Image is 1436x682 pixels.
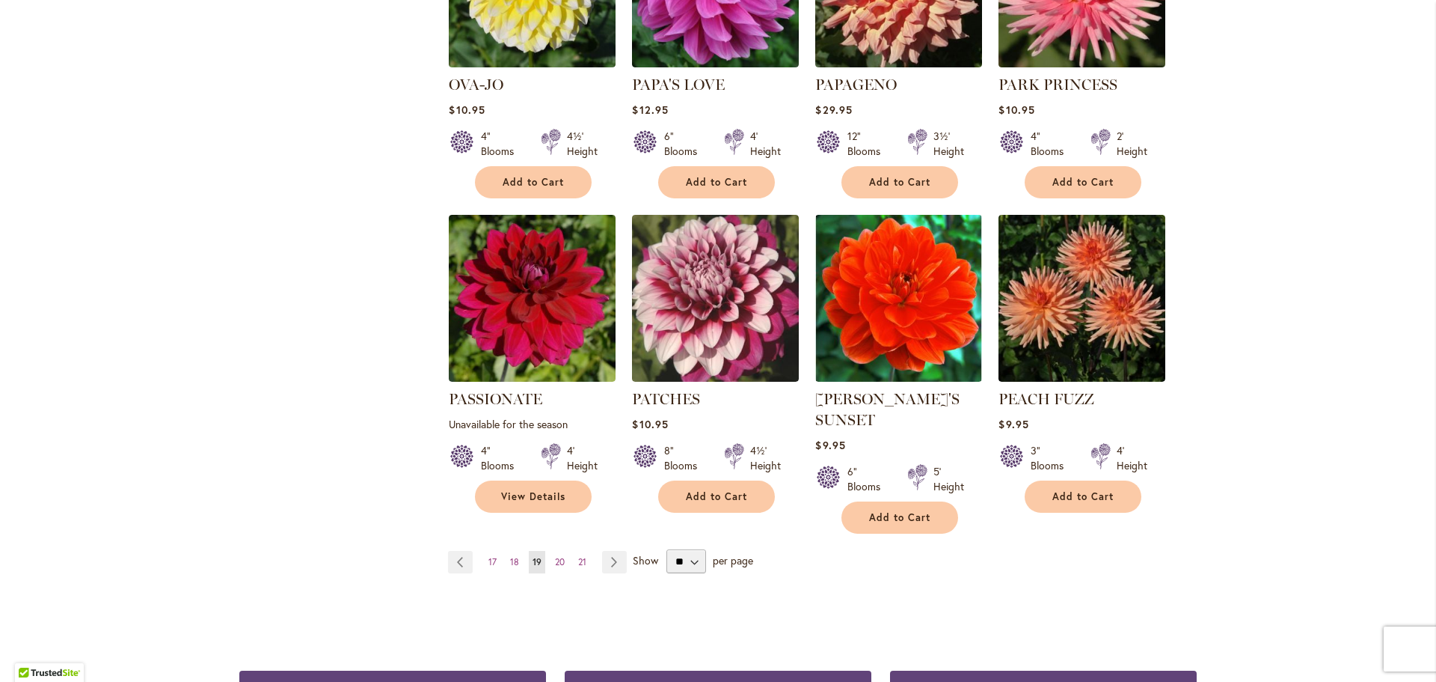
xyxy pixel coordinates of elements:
[555,556,565,567] span: 20
[633,553,658,567] span: Show
[1025,166,1141,198] button: Add to Cart
[998,371,1165,385] a: PEACH FUZZ
[998,56,1165,70] a: PARK PRINCESS
[481,443,523,473] div: 4" Blooms
[686,176,747,189] span: Add to Cart
[632,76,725,94] a: PAPA'S LOVE
[449,56,616,70] a: OVA-JO
[998,103,1034,117] span: $10.95
[488,556,497,567] span: 17
[503,176,564,189] span: Add to Cart
[567,129,598,159] div: 4½' Height
[1117,129,1147,159] div: 2' Height
[713,553,753,567] span: per page
[1031,443,1073,473] div: 3" Blooms
[449,371,616,385] a: PASSIONATE
[815,215,982,382] img: PATRICIA ANN'S SUNSET
[841,502,958,534] button: Add to Cart
[449,417,616,431] p: Unavailable for the season
[815,371,982,385] a: PATRICIA ANN'S SUNSET
[815,103,852,117] span: $29.95
[933,464,964,494] div: 5' Height
[869,176,930,189] span: Add to Cart
[632,417,668,431] span: $10.95
[1025,481,1141,513] button: Add to Cart
[632,390,700,408] a: PATCHES
[815,76,897,94] a: PAPAGENO
[998,417,1028,431] span: $9.95
[632,215,799,382] img: Patches
[567,443,598,473] div: 4' Height
[485,551,500,573] a: 17
[1031,129,1073,159] div: 4" Blooms
[998,76,1117,94] a: PARK PRINCESS
[750,129,781,159] div: 4' Height
[815,390,960,429] a: [PERSON_NAME]'S SUNSET
[815,56,982,70] a: Papageno
[869,511,930,524] span: Add to Cart
[847,129,889,159] div: 12" Blooms
[658,166,775,198] button: Add to Cart
[449,76,503,94] a: OVA-JO
[632,371,799,385] a: Patches
[449,103,485,117] span: $10.95
[632,56,799,70] a: PAPA'S LOVE
[1052,176,1114,189] span: Add to Cart
[578,556,586,567] span: 21
[750,443,781,473] div: 4½' Height
[998,390,1094,408] a: PEACH FUZZ
[1117,443,1147,473] div: 4' Height
[658,481,775,513] button: Add to Cart
[664,443,706,473] div: 8" Blooms
[686,490,747,503] span: Add to Cart
[998,215,1165,382] img: PEACH FUZZ
[815,438,845,452] span: $9.95
[475,166,592,198] button: Add to Cart
[449,215,616,382] img: PASSIONATE
[551,551,568,573] a: 20
[501,490,565,503] span: View Details
[933,129,964,159] div: 3½' Height
[847,464,889,494] div: 6" Blooms
[574,551,590,573] a: 21
[481,129,523,159] div: 4" Blooms
[475,481,592,513] a: View Details
[664,129,706,159] div: 6" Blooms
[449,390,542,408] a: PASSIONATE
[11,629,53,671] iframe: Launch Accessibility Center
[841,166,958,198] button: Add to Cart
[533,556,541,567] span: 19
[1052,490,1114,503] span: Add to Cart
[632,103,668,117] span: $12.95
[510,556,519,567] span: 18
[506,551,523,573] a: 18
